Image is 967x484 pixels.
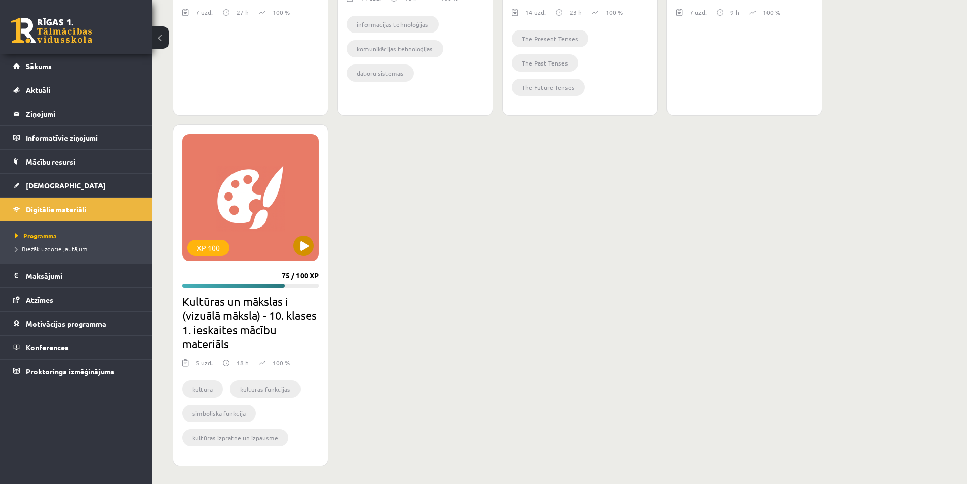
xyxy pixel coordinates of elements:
a: Digitālie materiāli [13,198,140,221]
li: The Past Tenses [512,54,578,72]
span: Mācību resursi [26,157,75,166]
span: Atzīmes [26,295,53,304]
span: Biežāk uzdotie jautājumi [15,245,89,253]
div: 5 uzd. [196,358,213,373]
p: 100 % [273,358,290,367]
li: The Future Tenses [512,79,585,96]
li: kultūras izpratne un izpausme [182,429,288,446]
li: simboliskā funkcija [182,405,256,422]
li: datoru sistēmas [347,64,414,82]
span: Sākums [26,61,52,71]
a: Atzīmes [13,288,140,311]
legend: Maksājumi [26,264,140,287]
span: Proktoringa izmēģinājums [26,367,114,376]
div: 7 uzd. [690,8,707,23]
p: 18 h [237,358,249,367]
p: 100 % [273,8,290,17]
span: Aktuāli [26,85,50,94]
p: 100 % [763,8,780,17]
span: [DEMOGRAPHIC_DATA] [26,181,106,190]
li: The Present Tenses [512,30,588,47]
a: Mācību resursi [13,150,140,173]
a: Maksājumi [13,264,140,287]
legend: Ziņojumi [26,102,140,125]
legend: Informatīvie ziņojumi [26,126,140,149]
a: Motivācijas programma [13,312,140,335]
a: Proktoringa izmēģinājums [13,360,140,383]
p: 23 h [570,8,582,17]
a: Biežāk uzdotie jautājumi [15,244,142,253]
a: Sākums [13,54,140,78]
li: kultūras funkcijas [230,380,301,398]
span: Digitālie materiāli [26,205,86,214]
h2: Kultūras un mākslas i (vizuālā māksla) - 10. klases 1. ieskaites mācību materiāls [182,294,319,351]
p: 100 % [606,8,623,17]
a: Aktuāli [13,78,140,102]
li: komunikācijas tehnoloģijas [347,40,443,57]
p: 9 h [730,8,739,17]
a: Rīgas 1. Tālmācības vidusskola [11,18,92,43]
p: 27 h [237,8,249,17]
a: Ziņojumi [13,102,140,125]
span: Konferences [26,343,69,352]
span: Motivācijas programma [26,319,106,328]
li: kultūra [182,380,223,398]
div: 7 uzd. [196,8,213,23]
a: [DEMOGRAPHIC_DATA] [13,174,140,197]
a: Informatīvie ziņojumi [13,126,140,149]
a: Konferences [13,336,140,359]
a: Programma [15,231,142,240]
div: XP 100 [187,240,229,256]
div: 14 uzd. [525,8,546,23]
li: informācijas tehnoloģijas [347,16,439,33]
span: Programma [15,232,57,240]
